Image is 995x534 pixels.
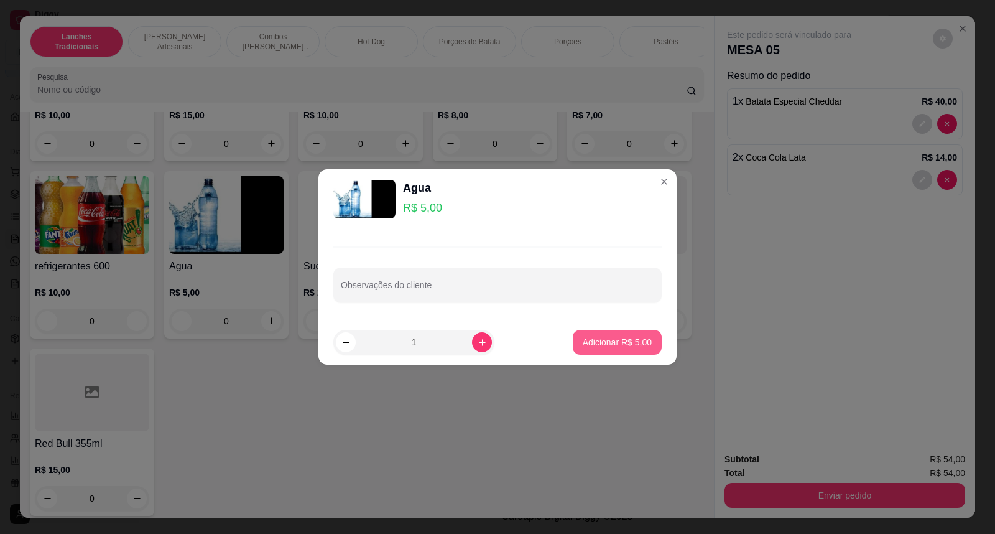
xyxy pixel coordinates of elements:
[403,179,442,197] div: Agua
[403,199,442,217] p: R$ 5,00
[654,172,674,192] button: Close
[583,336,652,349] p: Adicionar R$ 5,00
[333,180,396,218] img: product-image
[336,332,356,352] button: decrease-product-quantity
[341,284,654,296] input: Observações do cliente
[573,330,662,355] button: Adicionar R$ 5,00
[472,332,492,352] button: increase-product-quantity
